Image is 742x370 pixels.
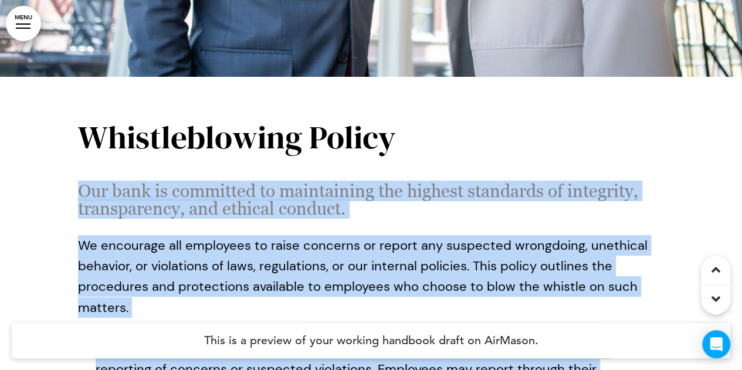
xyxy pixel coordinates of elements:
h1: Whistleblowing Policy [78,121,665,153]
a: MENU [6,6,41,41]
span: Our bank is committed to maintaining the highest standards of integrity, transparency, and ethica... [78,181,638,219]
h4: This is a preview of your working handbook draft on AirMason. [12,323,730,358]
p: We encourage all employees to raise concerns or report any suspected wrongdoing, unethical behavi... [78,235,665,318]
div: Open Intercom Messenger [702,330,730,358]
